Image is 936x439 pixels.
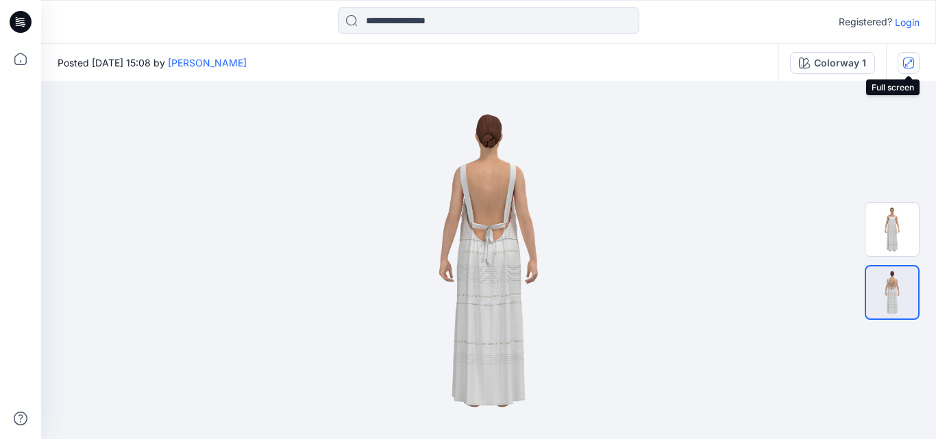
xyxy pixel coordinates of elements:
p: Login [895,15,920,29]
button: Colorway 1 [790,52,875,74]
img: eyJhbGciOiJIUzI1NiIsImtpZCI6IjAiLCJzbHQiOiJzZXMiLCJ0eXAiOiJKV1QifQ.eyJkYXRhIjp7InR5cGUiOiJzdG9yYW... [362,82,615,439]
span: Posted [DATE] 15:08 by [58,55,247,70]
img: 26-24-111_0 [865,203,919,256]
div: Colorway 1 [814,55,866,71]
a: [PERSON_NAME] [168,57,247,68]
img: 26-24-111_1 [866,266,918,318]
p: Registered? [839,14,892,30]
